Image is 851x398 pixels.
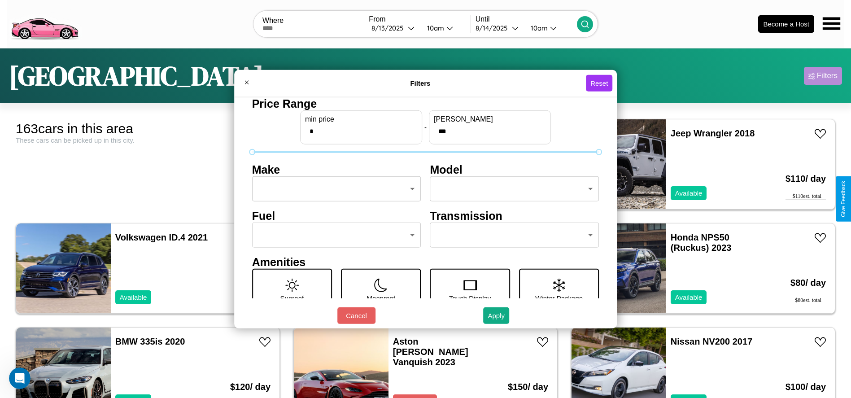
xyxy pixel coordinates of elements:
[535,292,583,304] p: Winter Package
[367,292,395,304] p: Moonroof
[817,71,838,80] div: Filters
[371,24,408,32] div: 8 / 13 / 2025
[671,128,755,138] a: Jeep Wrangler 2018
[526,24,550,32] div: 10am
[369,23,419,33] button: 8/13/2025
[252,255,599,268] h4: Amenities
[120,291,147,303] p: Available
[430,209,599,222] h4: Transmission
[9,367,31,389] iframe: Intercom live chat
[280,292,304,304] p: Sunroof
[671,232,732,253] a: Honda NPS50 (Ruckus) 2023
[786,193,826,200] div: $ 110 est. total
[786,165,826,193] h3: $ 110 / day
[305,115,417,123] label: min price
[804,67,842,85] button: Filters
[424,121,427,133] p: -
[16,136,280,144] div: These cars can be picked up in this city.
[449,292,491,304] p: Touch Display
[671,337,752,346] a: Nissan NV200 2017
[434,115,546,123] label: [PERSON_NAME]
[524,23,577,33] button: 10am
[115,232,208,242] a: Volkswagen ID.4 2021
[16,121,280,136] div: 163 cars in this area
[393,337,468,367] a: Aston [PERSON_NAME] Vanquish 2023
[252,209,421,222] h4: Fuel
[790,297,826,304] div: $ 80 est. total
[369,15,470,23] label: From
[423,24,446,32] div: 10am
[255,79,586,87] h4: Filters
[337,307,375,324] button: Cancel
[586,75,612,92] button: Reset
[252,163,421,176] h4: Make
[476,15,577,23] label: Until
[840,181,847,217] div: Give Feedback
[675,187,703,199] p: Available
[483,307,509,324] button: Apply
[252,97,599,110] h4: Price Range
[758,15,814,33] button: Become a Host
[420,23,471,33] button: 10am
[430,163,599,176] h4: Model
[476,24,512,32] div: 8 / 14 / 2025
[675,291,703,303] p: Available
[262,17,364,25] label: Where
[9,57,264,94] h1: [GEOGRAPHIC_DATA]
[790,269,826,297] h3: $ 80 / day
[115,337,185,346] a: BMW 335is 2020
[7,4,82,42] img: logo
